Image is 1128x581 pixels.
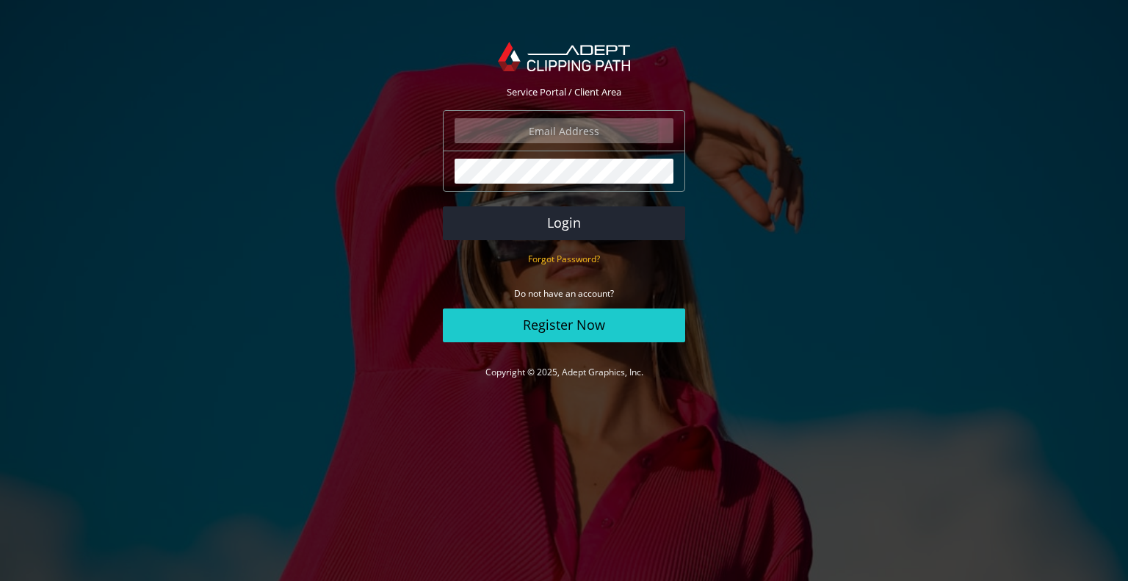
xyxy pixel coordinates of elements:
[528,252,600,265] a: Forgot Password?
[443,308,685,342] a: Register Now
[514,287,614,300] small: Do not have an account?
[507,85,621,98] span: Service Portal / Client Area
[498,42,629,71] img: Adept Graphics
[443,206,685,240] button: Login
[455,118,673,143] input: Email Address
[528,253,600,265] small: Forgot Password?
[485,366,643,378] a: Copyright © 2025, Adept Graphics, Inc.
